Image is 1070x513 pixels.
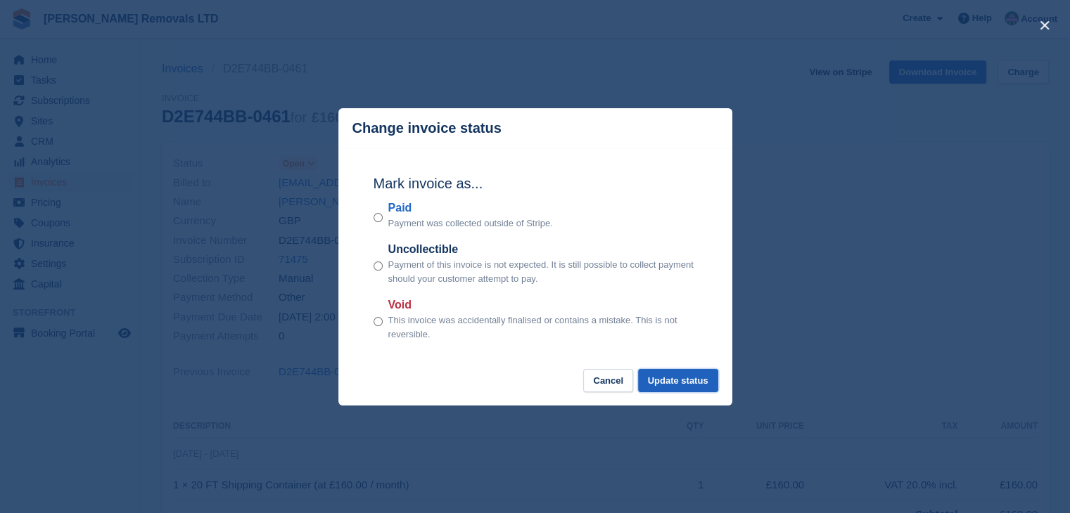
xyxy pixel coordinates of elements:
[388,297,697,313] label: Void
[583,369,633,392] button: Cancel
[388,216,553,230] p: Payment was collected outside of Stripe.
[388,241,697,258] label: Uncollectible
[1033,14,1056,37] button: close
[388,313,697,341] p: This invoice was accidentally finalised or contains a mistake. This is not reversible.
[388,258,697,285] p: Payment of this invoice is not expected. It is still possible to collect payment should your cust...
[388,200,553,216] label: Paid
[374,173,697,194] h2: Mark invoice as...
[638,369,718,392] button: Update status
[352,120,502,136] p: Change invoice status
